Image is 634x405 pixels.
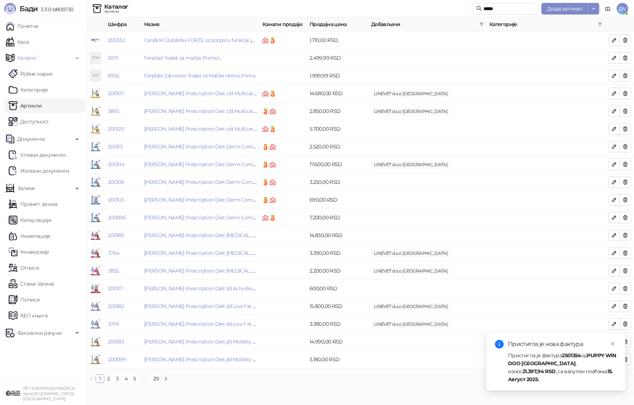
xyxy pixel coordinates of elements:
[263,215,268,221] img: Shoppster
[108,250,119,256] a: 3764
[307,209,368,227] td: 7.200,00 RSD
[144,90,360,97] a: [PERSON_NAME] Prescription Diet c/d Multicare Urinary Care Hrana za Pse sa Piletinom 12 kg
[478,19,485,30] span: filter
[144,126,359,132] a: [PERSON_NAME] Prescription Diet c/d Multicare Urinary Care Hrana za Pse sa Piletinom 4 kg
[113,375,121,383] a: 3
[141,31,260,49] td: Candioli GlutaMax FORTE za potporu funkcije jetre kod mačaka, 15 ml
[141,102,260,120] td: Hill's Prescription Diet c/d Multicare Urinary Care Hrana za Pse sa Piletinom 1,5 kg
[479,22,484,26] span: filter
[144,267,365,274] a: [PERSON_NAME] Prescription Diet [MEDICAL_DATA] Biome Mini Hrana za Pse sa Piletinom 1kg
[263,162,268,168] img: Ananas
[270,215,276,221] img: Ananas
[17,326,62,340] span: Фискални рачуни
[108,214,126,221] a: 200096
[9,213,51,227] a: Калкулације
[307,49,368,67] td: 2.499,99 RSD
[263,38,268,43] img: Shoppster
[263,197,268,203] img: Ananas
[141,262,260,280] td: Hill's Prescription Diet Gastrointestinal Biome Mini Hrana za Pse sa Piletinom 1kg
[307,102,368,120] td: 2.850,00 RSD
[96,375,104,383] a: 1
[6,386,20,401] img: 64x64-companyLogo-9f44b8df-f022-41eb-b7d6-300ad218de09.png
[144,37,305,43] a: Candioli GlutaMax FORTE za potporu funkcije jetre kod mačaka, 15 ml
[144,72,255,79] a: Ferplast Zatvoreni Toalet za Mačke Home Prima
[260,17,307,31] th: Канали продаје
[598,22,602,26] span: filter
[307,120,368,138] td: 5.700,00 RSD
[270,126,276,132] img: Ananas
[141,333,260,351] td: Hill's Prescription Diet j/d Mobility Hrana za Pse 12 kg
[141,298,260,315] td: Hill's Prescription Diet i/d Low Fat Digestive Care Hrana za Pse sa Piletinom 12 kg
[141,173,260,191] td: Hill's Prescription Diet Derm Complete Skin Care & Food Sensitivities Hrana za Pse 1,5 kg
[307,67,368,85] td: 1.999,99 RSD
[307,17,368,31] th: Продајна цена
[144,55,221,61] a: Ferplast Toalet za mačke Prima L
[108,108,119,114] a: 3865
[6,35,29,49] a: Каса
[161,374,170,383] button: right
[541,3,588,14] button: Додај артикал
[144,250,359,256] a: [PERSON_NAME] Prescription Diet [MEDICAL_DATA] Biome Hrana za Pse sa Piletinom 1,5 kg
[371,249,450,257] span: LINEVET d.o.o [GEOGRAPHIC_DATA]
[141,17,260,31] th: Назив
[17,51,37,65] span: Каталог
[307,280,368,298] td: 600,00 RSD
[307,298,368,315] td: 15.800,00 RSD
[20,4,38,13] span: Бади
[371,161,450,169] span: LINEVET d.o.o [GEOGRAPHIC_DATA]
[263,109,268,114] img: Ananas
[141,280,260,298] td: Hill's Prescription Diet i/d ActivBiome+ Digestive Care Hrana za Pse sa Ćuretinom 360 g
[270,144,276,150] img: Shoppster
[307,333,368,351] td: 14.990,00 RSD
[307,351,368,368] td: 3.180,00 RSD
[371,303,450,311] span: LINEVET d.o.o [GEOGRAPHIC_DATA]
[89,376,93,381] span: left
[141,315,260,333] td: Hill's Prescription Diet i/d Low Fat Digestive Care Hrana za Pse sa Piletinom 1,5 kg
[307,244,368,262] td: 3.390,00 RSD
[38,6,73,13] span: 3.11.0-b80b730
[104,4,128,10] div: Каталог
[307,191,368,209] td: 690,00 RSD
[90,52,101,64] div: FTM
[9,67,53,81] a: Робне марке
[108,72,119,79] a: 6955
[105,17,141,31] th: Шифра
[263,126,268,132] img: Shoppster
[9,164,69,178] a: Излазни документи
[9,308,47,323] a: КЕП књига
[87,374,96,383] li: Претходна страна
[122,374,130,383] li: 4
[141,244,260,262] td: Hill's Prescription Diet Gastrointestinal Biome Hrana za Pse sa Piletinom 1,5 kg
[141,120,260,138] td: Hill's Prescription Diet c/d Multicare Urinary Care Hrana za Pse sa Piletinom 4 kg
[263,180,268,185] img: Ananas
[105,375,113,383] a: 2
[307,156,368,173] td: 17.600,00 RSD
[9,277,54,291] a: Стање залиха
[371,320,450,328] span: LINEVET d.o.o [GEOGRAPHIC_DATA]
[307,315,368,333] td: 3.380,00 RSD
[144,303,360,309] a: [PERSON_NAME] Prescription Diet i/d Low Fat Digestive Care Hrana za Pse sa Piletinom 12 kg
[108,37,125,43] a: 200332
[141,49,260,67] td: Ferplast Toalet za mačke Prima L
[9,292,40,307] a: Пописи
[17,132,45,146] span: Документи
[144,338,295,345] a: [PERSON_NAME] Prescription Diet j/d Mobility Hrana za Pse 12 kg
[270,197,276,203] img: Shoppster
[307,138,368,156] td: 2.520,00 RSD
[108,126,124,132] a: 200120
[9,114,49,129] a: Доступност
[141,209,260,227] td: Hill's Prescription Diet Derm Complete Skin Care & Food Sensitivities Hrana za Pse 4 kg
[108,161,124,168] a: 200104
[141,227,260,244] td: Hill's Prescription Diet Gastrointestinal Biome Hrana za Pse sa Piletinom 10 kg
[596,19,604,30] span: filter
[508,340,617,349] div: Пристигла је нова фактура
[371,90,450,98] span: LINEVET d.o.o [GEOGRAPHIC_DATA]
[263,91,268,97] img: Shoppster
[371,107,450,115] span: LINEVET d.o.o [GEOGRAPHIC_DATA]
[108,321,119,327] a: 3769
[108,267,119,274] a: 3852
[113,374,122,383] li: 3
[144,143,404,150] a: [PERSON_NAME] Prescription Diet Derm Complete Mini [MEDICAL_DATA] & Food Sensitivities Hrana za P...
[307,262,368,280] td: 2.200,00 RSD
